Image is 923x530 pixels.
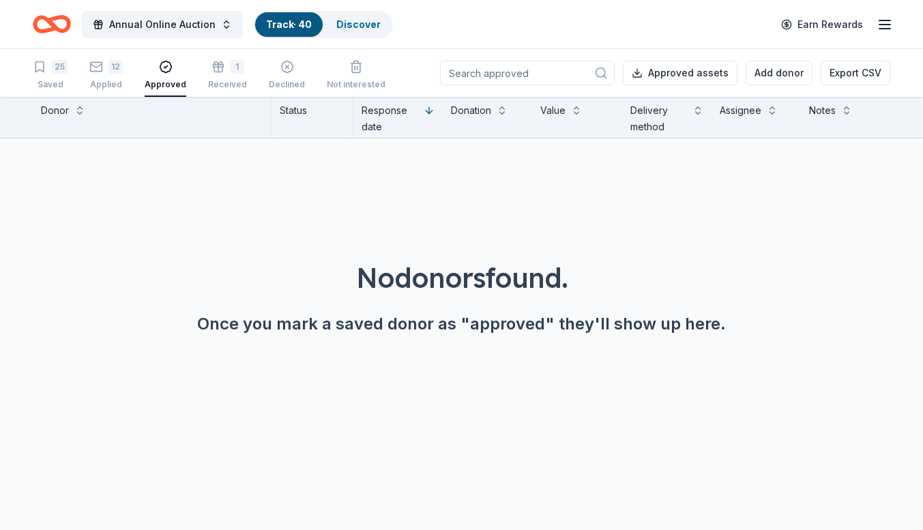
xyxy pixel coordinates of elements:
[145,55,186,97] button: Approved
[540,102,566,119] div: Value
[52,60,68,74] div: 25
[108,60,123,74] div: 12
[327,55,385,97] button: Not interested
[336,18,381,30] a: Discover
[33,313,890,335] div: Once you mark a saved donor as "approved" they'll show up here.
[327,79,385,90] div: Not interested
[109,16,216,33] span: Annual Online Auction
[33,55,68,97] button: 25Saved
[254,11,393,38] button: Track· 40Discover
[89,55,123,97] button: 12Applied
[773,12,871,37] a: Earn Rewards
[746,61,812,85] button: Add donor
[451,102,491,119] div: Donation
[440,61,615,85] input: Search approved
[33,79,68,90] div: Saved
[269,55,305,97] button: Declined
[41,102,69,119] div: Donor
[720,102,761,119] div: Assignee
[33,259,890,297] div: No donors found.
[269,79,305,90] div: Declined
[231,60,244,74] div: 1
[266,18,312,30] a: Track· 40
[145,79,186,90] div: Approved
[809,102,836,119] div: Notes
[630,102,687,135] div: Delivery method
[272,97,353,138] div: Status
[623,61,737,85] button: Approved assets
[821,61,890,85] button: Export CSV
[208,79,247,90] div: Received
[33,8,71,40] a: Home
[362,102,418,135] div: Response date
[89,79,123,90] div: Applied
[208,55,247,97] button: 1Received
[82,11,243,38] button: Annual Online Auction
